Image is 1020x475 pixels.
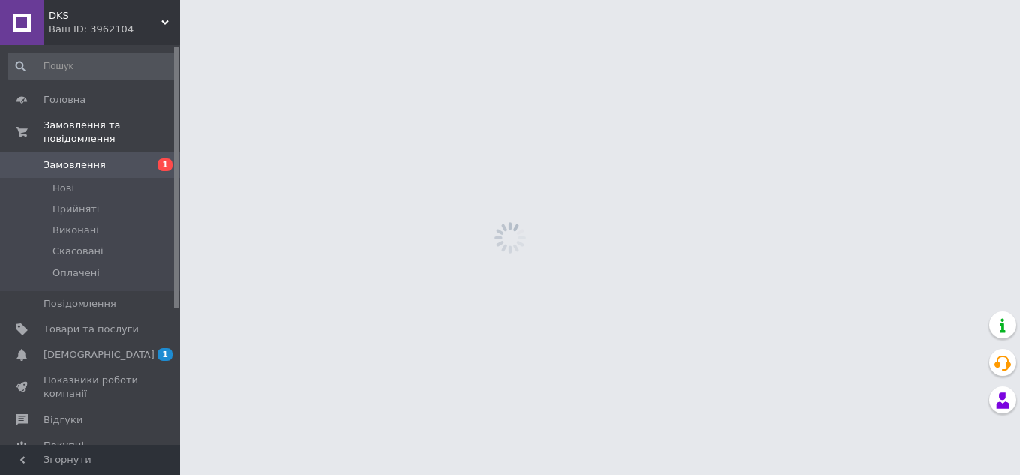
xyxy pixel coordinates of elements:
[43,348,154,362] span: [DEMOGRAPHIC_DATA]
[52,245,103,258] span: Скасовані
[157,158,172,171] span: 1
[157,348,172,361] span: 1
[43,93,85,107] span: Головна
[43,323,139,336] span: Товари та послуги
[52,266,100,280] span: Оплачені
[43,374,139,401] span: Показники роботи компанії
[52,224,99,237] span: Виконані
[43,297,116,311] span: Повідомлення
[43,119,180,146] span: Замовлення та повідомлення
[7,53,177,80] input: Пошук
[52,203,99,216] span: Прийняті
[49,23,180,36] div: Ваш ID: 3962104
[43,439,84,452] span: Покупці
[43,413,82,427] span: Відгуки
[52,182,74,195] span: Нові
[49,9,161,23] span: DKS
[43,158,106,172] span: Замовлення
